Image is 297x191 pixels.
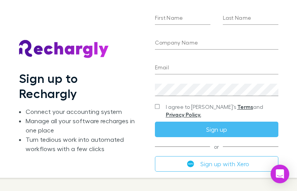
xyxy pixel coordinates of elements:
[166,111,201,118] a: Privacy Policy.
[271,165,289,183] div: Open Intercom Messenger
[19,40,109,59] img: Rechargly's Logo
[166,103,278,119] span: I agree to [PERSON_NAME]’s and
[26,107,139,116] li: Connect your accounting system
[187,160,194,167] img: Xero's logo
[19,71,139,101] h1: Sign up to Rechargly
[155,122,278,137] button: Sign up
[26,135,139,153] li: Turn tedious work into automated workflows with a few clicks
[237,103,253,110] a: Terms
[155,156,278,172] button: Sign up with Xero
[26,116,139,135] li: Manage all your software recharges in one place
